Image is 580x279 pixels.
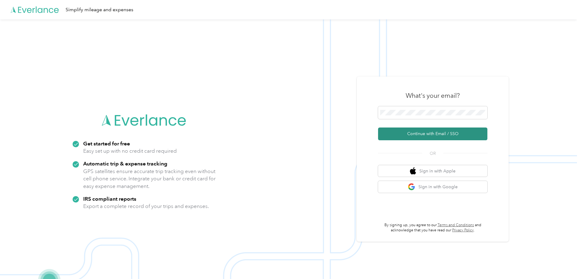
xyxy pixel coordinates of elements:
[452,228,474,233] a: Privacy Policy
[66,6,133,14] div: Simplify mileage and expenses
[378,223,487,233] p: By signing up, you agree to our and acknowledge that you have read our .
[422,150,443,157] span: OR
[83,196,136,202] strong: IRS compliant reports
[83,160,167,167] strong: Automatic trip & expense tracking
[83,140,130,147] strong: Get started for free
[408,183,415,191] img: google logo
[378,181,487,193] button: google logoSign in with Google
[378,128,487,140] button: Continue with Email / SSO
[378,165,487,177] button: apple logoSign in with Apple
[406,91,460,100] h3: What's your email?
[83,147,177,155] p: Easy set up with no credit card required
[410,167,416,175] img: apple logo
[83,202,209,210] p: Export a complete record of your trips and expenses.
[438,223,474,227] a: Terms and Conditions
[83,168,216,190] p: GPS satellites ensure accurate trip tracking even without cell phone service. Integrate your bank...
